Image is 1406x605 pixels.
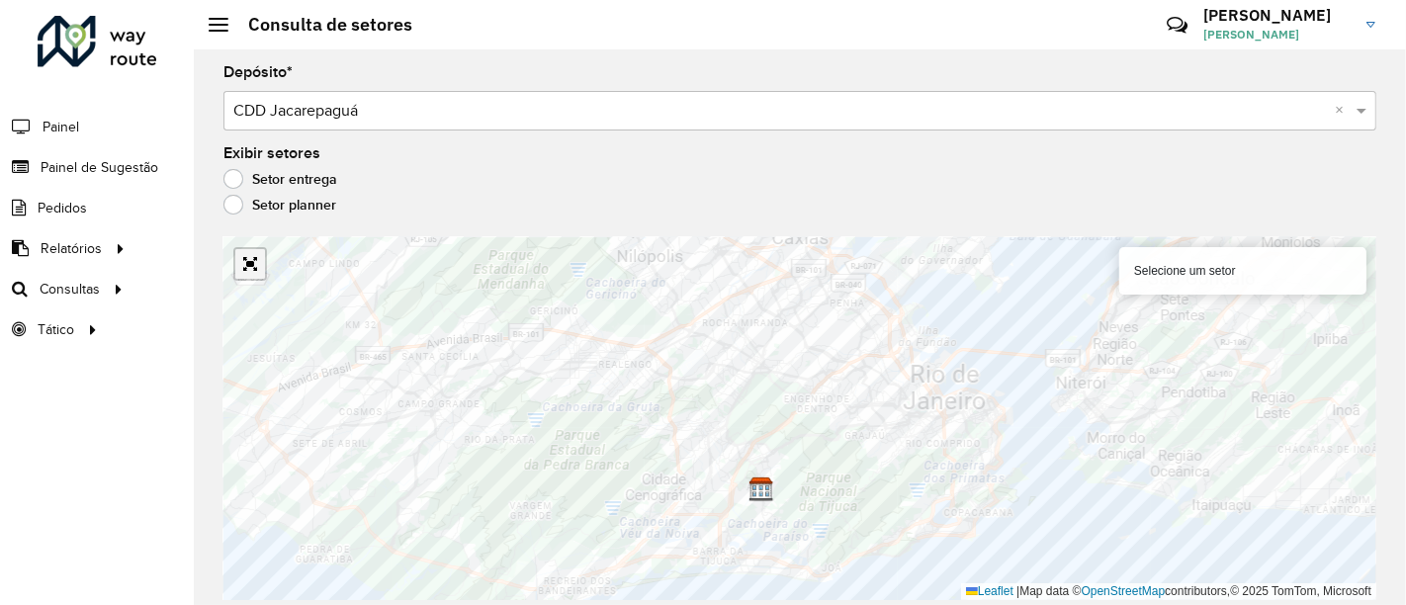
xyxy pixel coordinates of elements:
[228,14,412,36] h2: Consulta de setores
[1119,247,1366,295] div: Selecione um setor
[38,319,74,340] span: Tático
[223,60,293,84] label: Depósito
[223,141,320,165] label: Exibir setores
[966,584,1013,598] a: Leaflet
[223,195,336,215] label: Setor planner
[1203,6,1352,25] h3: [PERSON_NAME]
[961,583,1376,600] div: Map data © contributors,© 2025 TomTom, Microsoft
[1156,4,1198,46] a: Contato Rápido
[41,157,158,178] span: Painel de Sugestão
[38,198,87,218] span: Pedidos
[41,238,102,259] span: Relatórios
[40,279,100,300] span: Consultas
[1082,584,1166,598] a: OpenStreetMap
[1335,99,1352,123] span: Clear all
[1203,26,1352,43] span: [PERSON_NAME]
[43,117,79,137] span: Painel
[223,169,337,189] label: Setor entrega
[1016,584,1019,598] span: |
[235,249,265,279] a: Abrir mapa em tela cheia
